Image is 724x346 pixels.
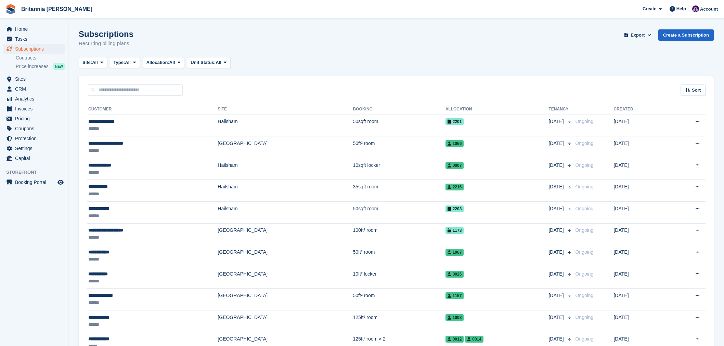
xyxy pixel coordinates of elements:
[353,180,445,202] td: 35sqft room
[3,177,65,187] a: menu
[143,57,184,68] button: Allocation: All
[218,223,353,245] td: [GEOGRAPHIC_DATA]
[218,245,353,267] td: [GEOGRAPHIC_DATA]
[445,292,464,299] span: 1157
[445,227,464,234] span: 1173
[445,205,464,212] span: 2203
[216,59,221,66] span: All
[575,336,593,342] span: Ongoing
[15,154,56,163] span: Capital
[445,162,464,169] span: 0007
[548,205,565,212] span: [DATE]
[5,4,16,14] img: stora-icon-8386f47178a22dfd0bd8f6a31ec36ba5ce8667c1dd55bd0f319d3a0aa187defe.svg
[218,158,353,180] td: Hailsham
[548,314,565,321] span: [DATE]
[110,57,140,68] button: Type: All
[445,104,549,115] th: Allocation
[82,59,92,66] span: Site:
[3,124,65,133] a: menu
[575,227,593,233] span: Ongoing
[353,115,445,136] td: 50sqft room
[16,63,49,70] span: Price increases
[15,144,56,153] span: Settings
[218,115,353,136] td: Hailsham
[353,136,445,158] td: 50ft² room
[353,104,445,115] th: Booking
[658,29,714,41] a: Create a Subscription
[445,140,464,147] span: 1066
[676,5,686,12] span: Help
[56,178,65,186] a: Preview store
[353,267,445,289] td: 10ft² locker
[623,29,653,41] button: Export
[613,310,667,332] td: [DATE]
[15,94,56,104] span: Analytics
[3,144,65,153] a: menu
[3,74,65,84] a: menu
[631,32,645,39] span: Export
[79,40,133,48] p: Recurring billing plans
[613,136,667,158] td: [DATE]
[613,158,667,180] td: [DATE]
[613,289,667,310] td: [DATE]
[353,245,445,267] td: 50ft² room
[79,57,107,68] button: Site: All
[613,245,667,267] td: [DATE]
[353,310,445,332] td: 125ft² room
[445,336,464,343] span: 0012
[575,141,593,146] span: Ongoing
[548,162,565,169] span: [DATE]
[613,202,667,224] td: [DATE]
[548,270,565,278] span: [DATE]
[218,267,353,289] td: [GEOGRAPHIC_DATA]
[353,158,445,180] td: 10sqft locker
[15,114,56,123] span: Pricing
[548,292,565,299] span: [DATE]
[15,104,56,114] span: Invoices
[3,114,65,123] a: menu
[114,59,125,66] span: Type:
[79,29,133,39] h1: Subscriptions
[3,104,65,114] a: menu
[575,271,593,277] span: Ongoing
[575,184,593,189] span: Ongoing
[700,6,718,13] span: Account
[465,336,483,343] span: 0014
[548,249,565,256] span: [DATE]
[445,184,464,190] span: 2216
[53,63,65,70] div: NEW
[548,183,565,190] span: [DATE]
[575,293,593,298] span: Ongoing
[575,162,593,168] span: Ongoing
[15,84,56,94] span: CRM
[613,115,667,136] td: [DATE]
[169,59,175,66] span: All
[548,118,565,125] span: [DATE]
[692,87,701,94] span: Sort
[3,84,65,94] a: menu
[548,140,565,147] span: [DATE]
[15,177,56,187] span: Booking Portal
[218,289,353,310] td: [GEOGRAPHIC_DATA]
[613,267,667,289] td: [DATE]
[187,57,230,68] button: Unit Status: All
[353,202,445,224] td: 50sqft room
[575,249,593,255] span: Ongoing
[613,223,667,245] td: [DATE]
[218,202,353,224] td: Hailsham
[191,59,216,66] span: Unit Status:
[15,74,56,84] span: Sites
[445,271,464,278] span: 0026
[16,63,65,70] a: Price increases NEW
[218,136,353,158] td: [GEOGRAPHIC_DATA]
[353,223,445,245] td: 100ft² room
[3,94,65,104] a: menu
[3,134,65,143] a: menu
[3,154,65,163] a: menu
[445,249,464,256] span: 1067
[92,59,98,66] span: All
[613,180,667,202] td: [DATE]
[15,44,56,54] span: Subscriptions
[218,104,353,115] th: Site
[125,59,131,66] span: All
